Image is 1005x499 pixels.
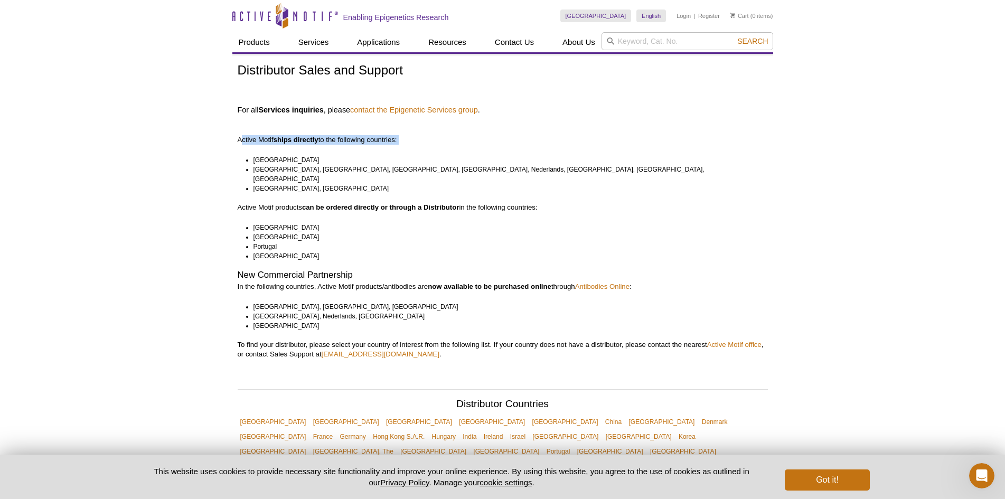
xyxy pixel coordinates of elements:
a: [GEOGRAPHIC_DATA] [471,444,542,459]
a: Resources [422,32,473,52]
input: Keyword, Cat. No. [602,32,773,50]
a: Germany [337,429,368,444]
li: (0 items) [730,10,773,22]
button: Got it! [785,469,869,491]
a: India [460,429,479,444]
li: [GEOGRAPHIC_DATA], Nederlands, [GEOGRAPHIC_DATA] [253,312,758,321]
li: [GEOGRAPHIC_DATA] [253,251,758,261]
a: [GEOGRAPHIC_DATA] [238,444,309,459]
button: cookie settings [480,478,532,487]
a: Ireland [481,429,506,444]
h1: Distributor Sales and Support [238,63,768,79]
a: About Us [556,32,602,52]
strong: can be ordered directly or through a Distributor [302,203,459,211]
a: [GEOGRAPHIC_DATA] [383,415,455,429]
a: Contact Us [489,32,540,52]
a: Login [677,12,691,20]
a: France [311,429,335,444]
li: [GEOGRAPHIC_DATA], [GEOGRAPHIC_DATA], [GEOGRAPHIC_DATA], [GEOGRAPHIC_DATA], Nederlands, [GEOGRAPH... [253,165,758,184]
li: [GEOGRAPHIC_DATA] [253,155,758,165]
img: Your Cart [730,13,735,18]
a: [GEOGRAPHIC_DATA] [238,429,309,444]
li: [GEOGRAPHIC_DATA] [253,321,758,331]
a: Denmark [699,415,730,429]
a: [GEOGRAPHIC_DATA] [530,415,601,429]
li: | [694,10,696,22]
p: This website uses cookies to provide necessary site functionality and improve your online experie... [136,466,768,488]
p: To find your distributor, please select your country of interest from the following list. If your... [238,340,768,359]
p: Active Motif products in the following countries: [238,203,768,212]
a: contact the Epigenetic Services group [350,105,478,115]
a: [GEOGRAPHIC_DATA] [311,415,382,429]
h2: New Commercial Partnership [238,270,768,280]
li: [GEOGRAPHIC_DATA] [253,223,758,232]
a: Cart [730,12,749,20]
iframe: Intercom live chat [969,463,994,488]
h4: For all , please . [238,105,768,115]
a: [GEOGRAPHIC_DATA] [456,415,528,429]
a: [GEOGRAPHIC_DATA] [626,415,698,429]
a: [GEOGRAPHIC_DATA] [530,429,601,444]
a: [GEOGRAPHIC_DATA] [575,444,646,459]
h2: Enabling Epigenetics Research [343,13,449,22]
a: Israel [508,429,528,444]
h2: Distributor Countries [238,399,768,412]
span: Search [737,37,768,45]
li: [GEOGRAPHIC_DATA] [253,232,758,242]
a: [GEOGRAPHIC_DATA] [603,429,674,444]
a: [EMAIL_ADDRESS][DOMAIN_NAME] [322,350,440,358]
strong: Services inquiries [258,106,323,114]
a: [GEOGRAPHIC_DATA] [398,444,469,459]
a: China [603,415,624,429]
a: Applications [351,32,406,52]
a: [GEOGRAPHIC_DATA] [560,10,632,22]
a: Privacy Policy [380,478,429,487]
a: Hungary [429,429,458,444]
li: [GEOGRAPHIC_DATA], [GEOGRAPHIC_DATA] [253,184,758,193]
strong: ships directly [274,136,318,144]
a: Korea [676,429,698,444]
li: [GEOGRAPHIC_DATA], [GEOGRAPHIC_DATA], [GEOGRAPHIC_DATA] [253,302,758,312]
strong: now available to be purchased online [428,283,551,290]
button: Search [734,36,771,46]
li: Portugal [253,242,758,251]
a: Active Motif office [707,341,762,349]
a: Portugal [544,444,573,459]
a: [GEOGRAPHIC_DATA], The [311,444,396,459]
p: In the following countries, Active Motif products/antibodies are through : [238,282,768,291]
a: Register [698,12,720,20]
a: Hong Kong S.A.R. [370,429,427,444]
a: [GEOGRAPHIC_DATA] [238,415,309,429]
a: Products [232,32,276,52]
a: Antibodies Online [575,283,630,290]
a: English [636,10,666,22]
a: [GEOGRAPHIC_DATA] [647,444,719,459]
a: Services [292,32,335,52]
p: Active Motif to the following countries: [238,116,768,145]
